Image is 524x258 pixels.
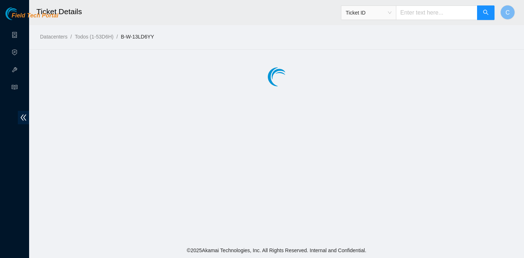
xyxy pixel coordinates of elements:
[70,34,72,40] span: /
[18,111,29,124] span: double-left
[477,5,495,20] button: search
[500,5,515,20] button: C
[12,12,58,19] span: Field Tech Portal
[116,34,118,40] span: /
[346,7,392,18] span: Ticket ID
[483,9,489,16] span: search
[5,13,58,23] a: Akamai TechnologiesField Tech Portal
[396,5,477,20] input: Enter text here...
[75,34,114,40] a: Todos (1-53D6H)
[121,34,154,40] a: B-W-13LD6YY
[5,7,37,20] img: Akamai Technologies
[505,8,510,17] span: C
[40,34,67,40] a: Datacenters
[12,81,17,96] span: read
[29,243,524,258] footer: © 2025 Akamai Technologies, Inc. All Rights Reserved. Internal and Confidential.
